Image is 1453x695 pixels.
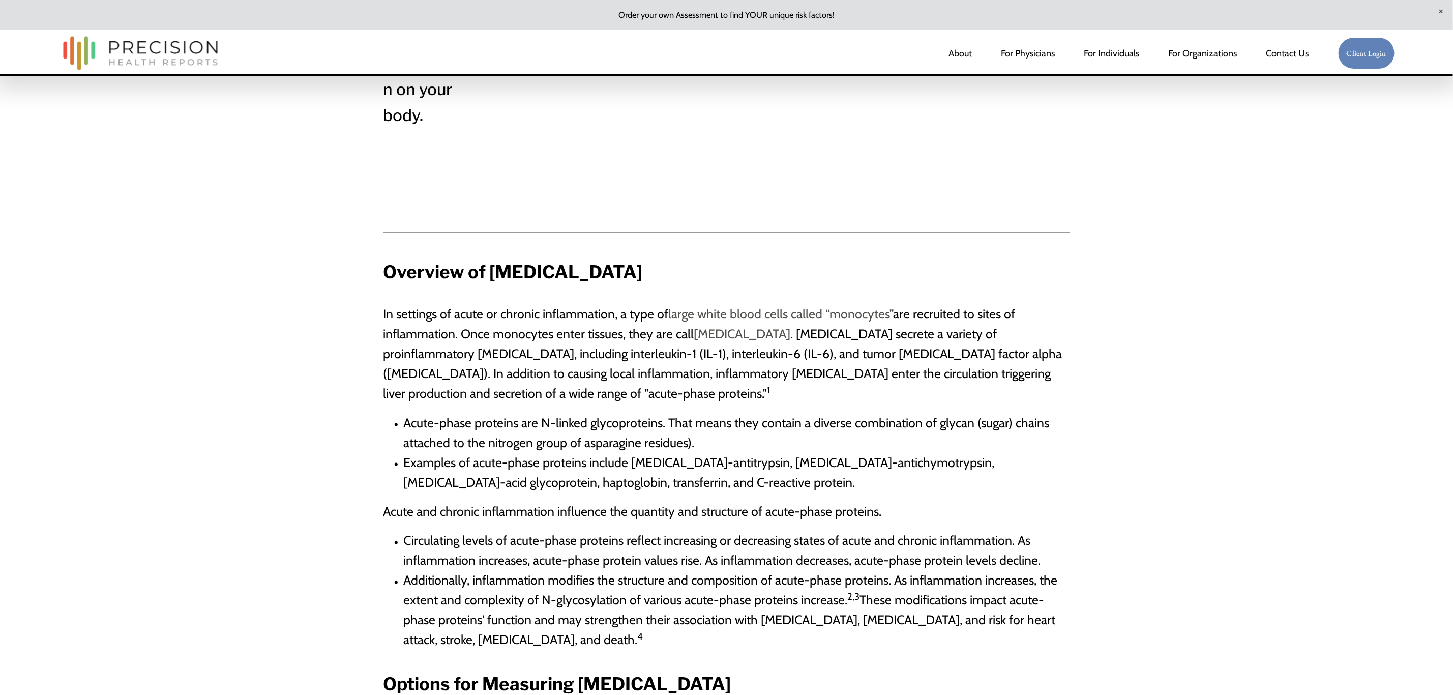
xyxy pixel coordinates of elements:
img: Precision Health Reports [58,32,223,75]
a: folder dropdown [1169,43,1237,64]
a: For Physicians [1001,43,1055,64]
a: [MEDICAL_DATA] [694,326,791,341]
span: Additionally, inflammation modifies the structure and composition of acute-phase proteins. As inf... [404,573,1058,648]
span: For Organizations [1169,44,1237,63]
a: large white blood cells called “monocytes” [669,306,894,322]
a: Client Login [1338,37,1395,69]
sup: 2,3 [848,591,860,603]
span: Overview of [MEDICAL_DATA] [383,261,643,283]
a: Contact Us [1266,43,1309,64]
sup: 1 [767,384,770,396]
iframe: Chat Widget [1270,565,1453,695]
a: For Individuals [1084,43,1140,64]
a: About [948,43,972,64]
span: In settings of acute or chronic inflammation, a type of are recruited to sites of inflammation. O... [383,306,1062,401]
span: Acute-phase proteins are N-linked glycoproteins. That means they contain a diverse combination of... [404,415,1050,450]
span: Acute and chronic inflammation influence the quantity and structure of acute-phase proteins. [383,504,882,519]
sup: 4 [638,631,643,643]
span: Circulating levels of acute-phase proteins reflect increasing or decreasing states of acute and c... [404,533,1041,568]
span: Examples of acute-phase proteins include [MEDICAL_DATA]-antitrypsin, [MEDICAL_DATA]-antichymotryp... [404,455,995,490]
